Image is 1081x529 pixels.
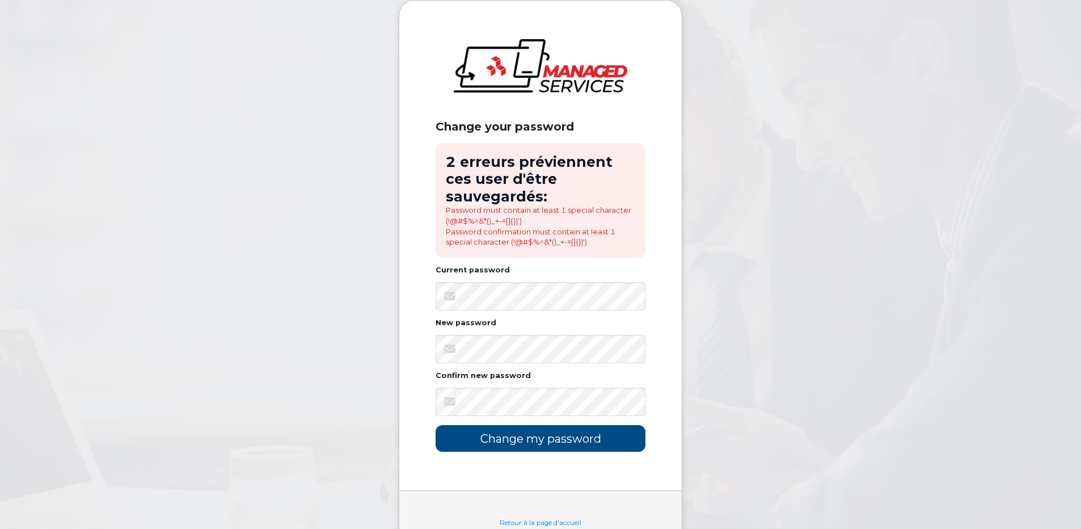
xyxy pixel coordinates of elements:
[446,226,635,247] li: Password confirmation must contain at least 1 special character (!@#$%^&*()_+-=[]{}|')
[436,372,531,380] label: Confirm new password
[436,267,510,274] label: Current password
[436,425,645,452] input: Change my password
[500,519,581,527] a: Retour à la page d'accueil
[436,120,645,134] div: Change your password
[454,39,627,93] img: logo-large.png
[436,320,496,327] label: New password
[446,205,635,226] li: Password must contain at least 1 special character (!@#$%^&*()_+-=[]{}|')
[446,153,635,205] h2: 2 erreurs préviennent ces user d'être sauvegardés:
